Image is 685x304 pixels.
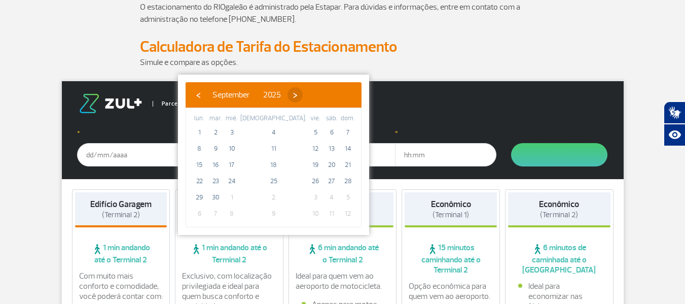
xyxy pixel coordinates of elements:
span: 29 [191,189,207,206]
div: Plugin de acessibilidade da Hand Talk. [664,102,685,146]
span: 15 [191,157,207,173]
span: 8 [191,141,207,157]
span: 7 [340,124,356,141]
span: 15 minutos caminhando até o Terminal 2 [405,243,497,275]
span: 30 [207,189,224,206]
span: 16 [207,157,224,173]
button: September [206,87,257,103]
span: 20 [323,157,340,173]
th: weekday [207,113,224,124]
span: 22 [191,173,207,189]
span: September [212,90,250,100]
span: 4 [323,189,340,206]
span: 27 [323,173,340,189]
span: 10 [307,206,323,222]
button: Abrir recursos assistivos. [664,124,685,146]
span: 12 [340,206,356,222]
span: 21 [340,157,356,173]
th: weekday [240,113,307,124]
input: dd/mm/aaaa [77,143,178,166]
span: 8 [224,206,240,222]
span: 5 [340,189,356,206]
span: 1 min andando até o Terminal 2 [75,243,167,265]
span: 7 [207,206,224,222]
span: 26 [307,173,323,189]
span: 2 [266,189,282,206]
th: weekday [224,113,240,124]
th: weekday [191,113,207,124]
span: 6 [191,206,207,222]
bs-datepicker-navigation-view: ​ ​ ​ [191,88,303,98]
span: 1 [224,189,240,206]
p: Simule e compare as opções. [140,56,546,69]
span: 24 [224,173,240,189]
span: 13 [323,141,340,157]
span: 14 [340,141,356,157]
span: 6 [323,124,340,141]
span: 11 [266,141,282,157]
button: Abrir tradutor de língua de sinais. [664,102,685,124]
img: logo-zul.png [77,94,144,113]
span: (Terminal 2) [102,210,140,220]
span: (Terminal 2) [540,210,578,220]
span: 28 [340,173,356,189]
span: 4 [266,124,282,141]
p: O estacionamento do RIOgaleão é administrado pela Estapar. Para dúvidas e informações, entre em c... [140,1,546,25]
span: 23 [207,173,224,189]
th: weekday [323,113,340,124]
th: weekday [307,113,323,124]
span: 17 [224,157,240,173]
span: 12 [307,141,323,157]
span: 9 [266,206,282,222]
span: 10 [224,141,240,157]
span: 1 [191,124,207,141]
p: Ideal para quem vem ao aeroporto de motocicleta. [296,271,390,291]
strong: Edifício Garagem [90,199,152,210]
strong: Econômico [539,199,579,210]
span: 2 [207,124,224,141]
input: hh:mm [395,143,496,166]
th: weekday [340,113,356,124]
span: 3 [307,189,323,206]
span: 9 [207,141,224,157]
span: 19 [307,157,323,173]
p: Opção econômica para quem vem ao aeroporto. [409,281,493,301]
span: 6 min andando até o Terminal 2 [292,243,394,265]
span: Parceiro Oficial [153,101,205,107]
span: 5 [307,124,323,141]
p: Com muito mais conforto e comodidade, você poderá contar com: [79,271,163,301]
span: 6 minutos de caminhada até o [GEOGRAPHIC_DATA] [508,243,610,275]
button: › [287,87,303,103]
span: 18 [266,157,282,173]
span: 25 [266,173,282,189]
span: 11 [323,206,340,222]
h2: Calculadora de Tarifa do Estacionamento [140,38,546,56]
button: ‹ [191,87,206,103]
strong: Econômico [431,199,471,210]
span: 3 [224,124,240,141]
span: (Terminal 1) [432,210,469,220]
span: 1 min andando até o Terminal 2 [178,243,280,265]
bs-datepicker-container: calendar [178,75,369,235]
span: 2025 [263,90,281,100]
button: 2025 [257,87,287,103]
